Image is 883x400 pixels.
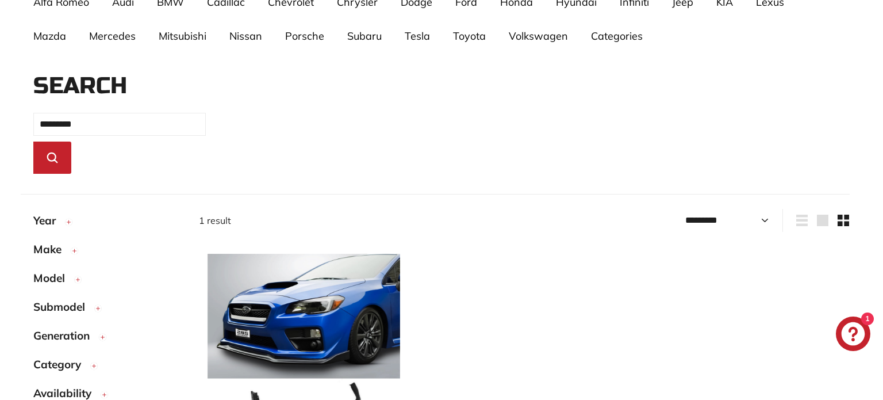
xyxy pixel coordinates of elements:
[199,214,524,227] div: 1 result
[33,241,70,258] span: Make
[78,19,147,53] a: Mercedes
[22,19,78,53] a: Mazda
[218,19,274,53] a: Nissan
[33,209,181,238] button: Year
[33,324,181,353] button: Generation
[579,19,654,53] a: Categories
[33,212,64,229] span: Year
[441,19,497,53] a: Toyota
[33,270,74,287] span: Model
[274,19,336,53] a: Porsche
[33,327,98,344] span: Generation
[33,113,206,136] input: Search
[832,317,874,354] inbox-online-store-chat: Shopify online store chat
[33,266,181,295] button: Model
[33,295,181,324] button: Submodel
[393,19,441,53] a: Tesla
[33,353,181,382] button: Category
[33,299,94,315] span: Submodel
[33,238,181,266] button: Make
[497,19,579,53] a: Volkswagen
[147,19,218,53] a: Mitsubishi
[33,356,90,373] span: Category
[336,19,393,53] a: Subaru
[33,73,850,98] h1: Search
